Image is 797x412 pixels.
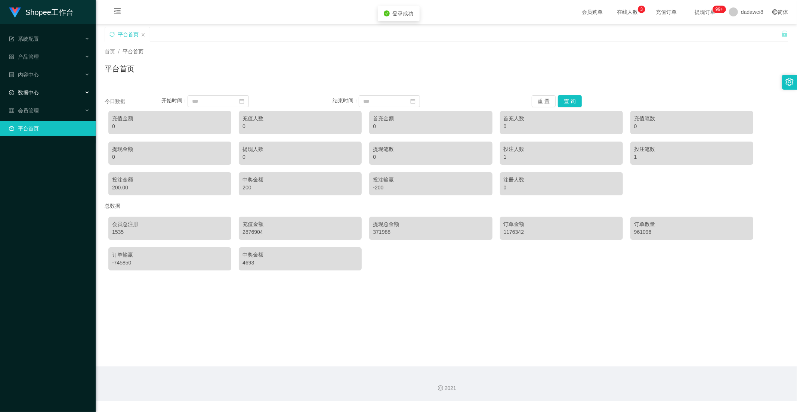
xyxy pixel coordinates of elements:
i: 图标: table [9,108,14,113]
div: 订单金额 [504,220,619,228]
i: 图标: sync [109,32,115,37]
i: 图标: calendar [239,99,244,104]
div: 订单输赢 [112,251,228,259]
div: -745850 [112,259,228,267]
i: 图标: copyright [438,385,443,391]
div: 961096 [634,228,750,236]
i: 图标: check-circle-o [9,90,14,95]
span: 在线人数 [613,9,642,15]
div: 首充人数 [504,115,619,123]
div: 中奖金额 [243,176,358,184]
h1: 平台首页 [105,63,135,74]
i: 图标: setting [785,78,794,86]
span: 平台首页 [123,49,143,55]
div: 1 [504,153,619,161]
i: 图标: profile [9,72,14,77]
a: Shopee工作台 [9,9,74,15]
div: 0 [112,123,228,130]
div: 充值笔数 [634,115,750,123]
div: 0 [243,153,358,161]
span: 会员管理 [9,108,39,114]
div: 0 [504,184,619,192]
i: 图标: close [141,32,145,37]
div: 提现总金额 [373,220,488,228]
div: 总数据 [105,199,788,213]
div: 平台首页 [118,27,139,41]
i: 图标: unlock [781,30,788,37]
div: 1 [634,153,750,161]
div: 充值金额 [112,115,228,123]
div: 0 [634,123,750,130]
i: 图标: global [772,9,778,15]
div: 0 [373,153,488,161]
i: 图标: menu-fold [105,0,130,24]
i: 图标: appstore-o [9,54,14,59]
div: 充值人数 [243,115,358,123]
div: 0 [112,153,228,161]
span: 开始时间： [161,98,188,104]
span: 登录成功 [393,10,414,16]
h1: Shopee工作台 [25,0,74,24]
div: 今日数据 [105,97,161,105]
div: 注册人数 [504,176,619,184]
i: 图标: calendar [410,99,416,104]
div: 投注金额 [112,176,228,184]
sup: 188 [713,6,726,13]
div: 200.00 [112,184,228,192]
p: 3 [640,6,643,13]
span: 充值订单 [652,9,680,15]
span: 首页 [105,49,115,55]
div: 会员总注册 [112,220,228,228]
span: 结束时间： [333,98,359,104]
div: 提现金额 [112,145,228,153]
div: 订单数量 [634,220,750,228]
div: 2876904 [243,228,358,236]
div: 200 [243,184,358,192]
button: 查 询 [558,95,582,107]
span: 产品管理 [9,54,39,60]
div: 充值金额 [243,220,358,228]
span: 内容中心 [9,72,39,78]
div: 1535 [112,228,228,236]
div: 提现笔数 [373,145,488,153]
div: 提现人数 [243,145,358,153]
div: 投注输赢 [373,176,488,184]
button: 重 置 [532,95,556,107]
img: logo.9652507e.png [9,7,21,18]
div: 0 [373,123,488,130]
i: 图标: form [9,36,14,41]
div: 0 [243,123,358,130]
div: 投注人数 [504,145,619,153]
span: 数据中心 [9,90,39,96]
div: 0 [504,123,619,130]
span: 系统配置 [9,36,39,42]
div: -200 [373,184,488,192]
div: 371988 [373,228,488,236]
div: 1176342 [504,228,619,236]
i: icon: check-circle [384,10,390,16]
span: / [118,49,120,55]
div: 首充金额 [373,115,488,123]
div: 2021 [102,384,791,392]
div: 4693 [243,259,358,267]
sup: 3 [638,6,645,13]
div: 投注笔数 [634,145,750,153]
div: 中奖金额 [243,251,358,259]
span: 提现订单 [691,9,719,15]
a: 图标: dashboard平台首页 [9,121,90,136]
